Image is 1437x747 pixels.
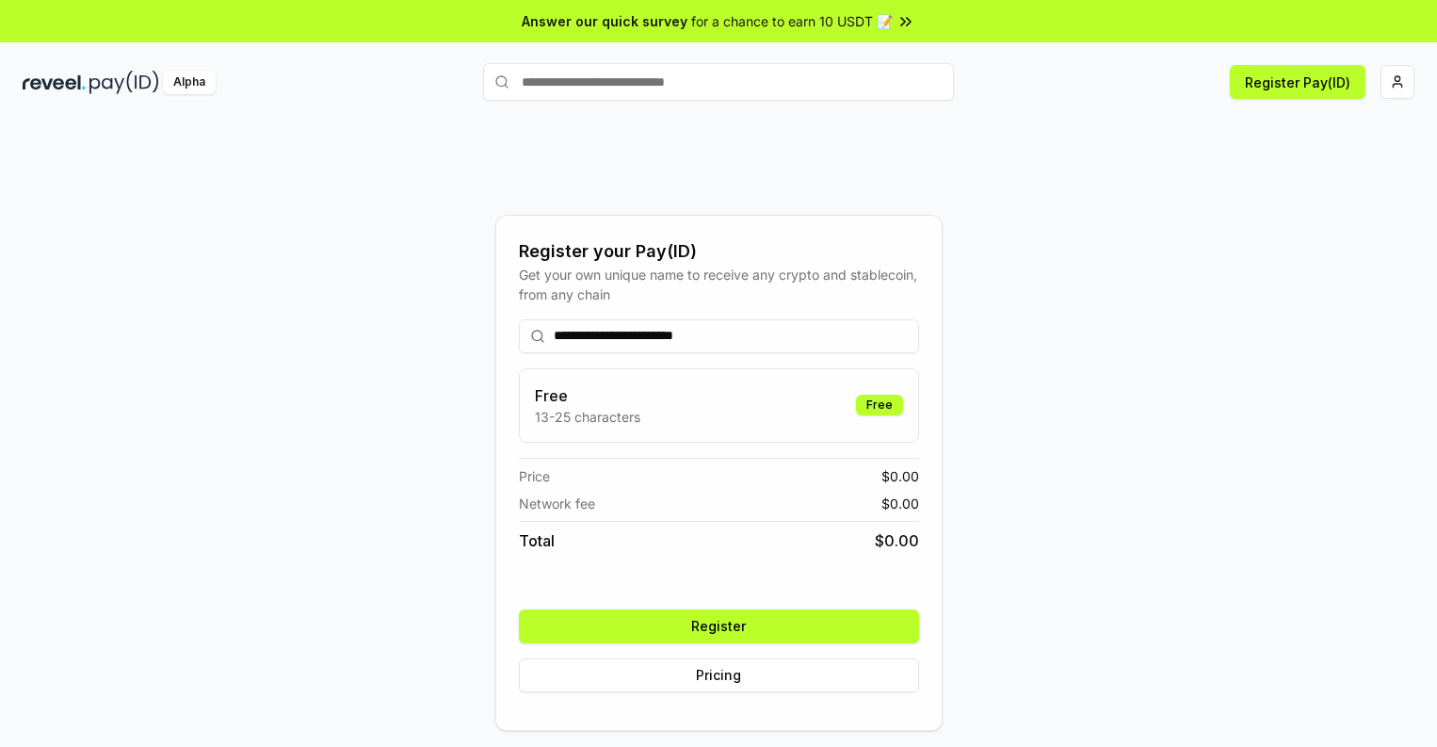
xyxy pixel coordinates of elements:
[23,71,86,94] img: reveel_dark
[519,609,919,643] button: Register
[519,466,550,486] span: Price
[89,71,159,94] img: pay_id
[535,407,640,427] p: 13-25 characters
[522,11,687,31] span: Answer our quick survey
[519,238,919,265] div: Register your Pay(ID)
[519,658,919,692] button: Pricing
[535,384,640,407] h3: Free
[163,71,216,94] div: Alpha
[519,265,919,304] div: Get your own unique name to receive any crypto and stablecoin, from any chain
[519,494,595,513] span: Network fee
[881,466,919,486] span: $ 0.00
[856,395,903,415] div: Free
[691,11,893,31] span: for a chance to earn 10 USDT 📝
[1230,65,1365,99] button: Register Pay(ID)
[875,529,919,552] span: $ 0.00
[881,494,919,513] span: $ 0.00
[519,529,555,552] span: Total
